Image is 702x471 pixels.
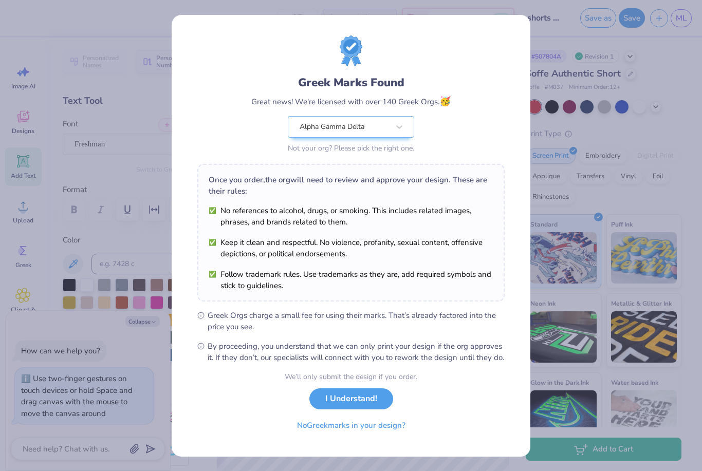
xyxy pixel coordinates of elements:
[209,237,493,259] li: Keep it clean and respectful. No violence, profanity, sexual content, offensive depictions, or po...
[439,95,451,107] span: 🥳
[209,174,493,197] div: Once you order, the org will need to review and approve your design. These are their rules:
[288,143,414,154] div: Not your org? Please pick the right one.
[209,205,493,228] li: No references to alcohol, drugs, or smoking. This includes related images, phrases, and brands re...
[285,371,417,382] div: We’ll only submit the design if you order.
[309,388,393,409] button: I Understand!
[208,341,505,363] span: By proceeding, you understand that we can only print your design if the org approves it. If they ...
[340,35,362,66] img: License badge
[298,74,404,91] div: Greek Marks Found
[208,310,505,332] span: Greek Orgs charge a small fee for using their marks. That’s already factored into the price you see.
[288,415,414,436] button: NoGreekmarks in your design?
[209,269,493,291] li: Follow trademark rules. Use trademarks as they are, add required symbols and stick to guidelines.
[251,95,451,108] div: Great news! We're licensed with over 140 Greek Orgs.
